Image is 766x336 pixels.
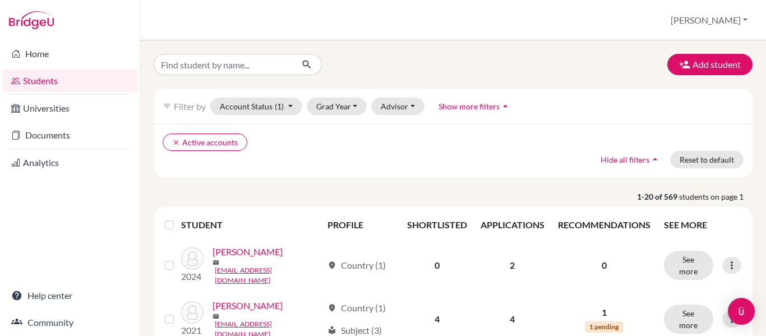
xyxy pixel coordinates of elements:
a: Universities [2,97,137,119]
p: 1 [558,306,650,319]
th: SHORTLISTED [400,211,474,238]
th: APPLICATIONS [474,211,551,238]
button: See more [664,251,713,280]
span: location_on [327,303,336,312]
a: Help center [2,284,137,307]
img: Abudoj De Leon, Miah [181,247,204,270]
p: 0 [558,259,650,272]
a: Analytics [2,151,137,174]
td: 2 [474,238,551,292]
span: location_on [327,261,336,270]
a: Students [2,70,137,92]
a: Home [2,43,137,65]
button: Account Status(1) [210,98,302,115]
a: Community [2,311,137,334]
strong: 1-20 of 569 [637,191,679,202]
button: See more [664,305,713,334]
span: 1 pending [585,321,623,333]
i: clear [172,139,180,146]
span: (1) [275,102,284,111]
td: 0 [400,238,474,292]
button: Reset to default [670,151,744,168]
button: Grad Year [307,98,367,115]
img: Abudoj Rey, Gabriella [181,301,204,324]
button: Show more filtersarrow_drop_up [429,98,520,115]
a: [EMAIL_ADDRESS][DOMAIN_NAME] [215,265,323,286]
button: [PERSON_NAME] [666,10,753,31]
span: mail [213,259,219,266]
th: SEE MORE [657,211,748,238]
a: Documents [2,124,137,146]
span: Filter by [174,101,206,112]
span: mail [213,313,219,320]
a: [PERSON_NAME] [213,245,283,259]
input: Find student by name... [154,54,293,75]
button: Hide all filtersarrow_drop_up [591,151,670,168]
div: Country (1) [327,259,386,272]
button: Add student [667,54,753,75]
img: Bridge-U [9,11,54,29]
th: RECOMMENDATIONS [551,211,657,238]
th: STUDENT [181,211,321,238]
i: arrow_drop_up [500,100,511,112]
span: local_library [327,326,336,335]
span: students on page 1 [679,191,753,202]
div: Open Intercom Messenger [728,298,755,325]
th: PROFILE [321,211,400,238]
button: clearActive accounts [163,134,247,151]
i: filter_list [163,102,172,111]
p: 2024 [181,270,204,283]
button: Advisor [371,98,424,115]
span: Show more filters [439,102,500,111]
span: Hide all filters [601,155,649,164]
i: arrow_drop_up [649,154,661,165]
div: Country (1) [327,301,386,315]
a: [PERSON_NAME] [213,299,283,312]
